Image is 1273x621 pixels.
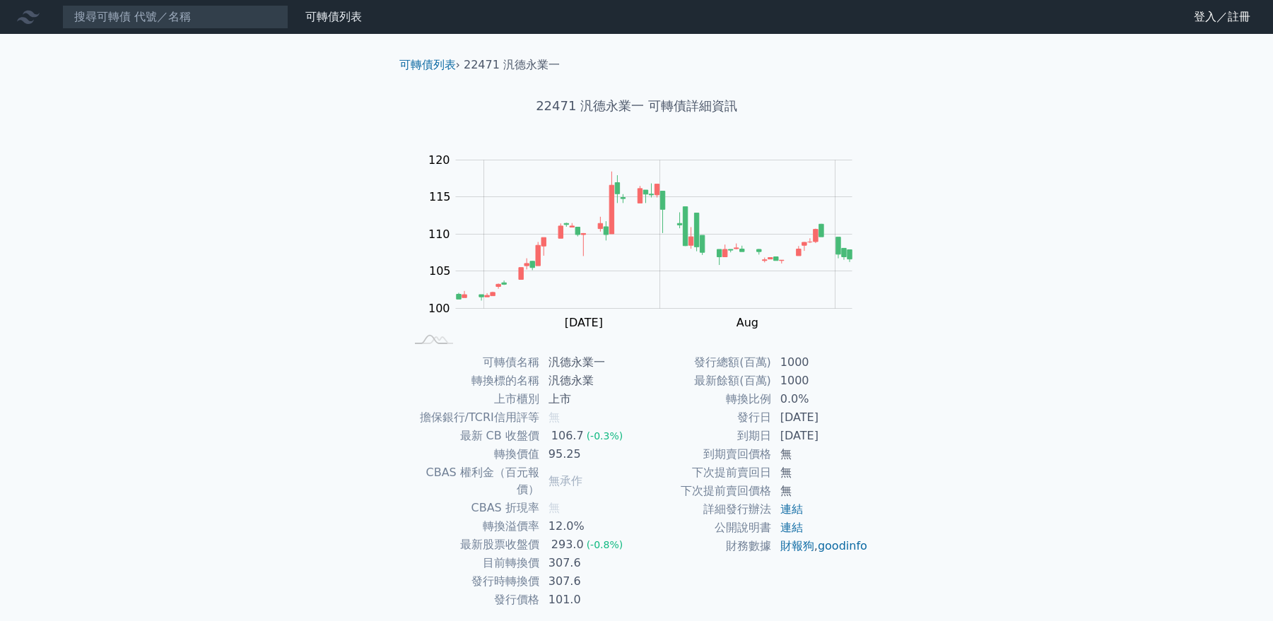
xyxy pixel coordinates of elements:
[772,482,869,500] td: 無
[62,5,288,29] input: 搜尋可轉債 代號／名稱
[429,264,451,278] tspan: 105
[565,316,603,329] tspan: [DATE]
[772,372,869,390] td: 1000
[405,572,540,591] td: 發行時轉換價
[540,353,637,372] td: 汎德永業一
[637,408,772,427] td: 發行日
[405,372,540,390] td: 轉換標的名稱
[388,96,886,116] h1: 22471 汎德永業一 可轉債詳細資訊
[540,445,637,463] td: 95.25
[637,537,772,555] td: 財務數據
[737,316,758,329] tspan: Aug
[405,390,540,408] td: 上市櫃別
[305,10,362,23] a: 可轉債列表
[772,463,869,482] td: 無
[399,58,456,71] a: 可轉債列表
[780,521,803,534] a: 連結
[772,427,869,445] td: [DATE]
[548,474,582,487] span: 無承作
[548,410,560,424] span: 無
[464,57,560,73] li: 22471 汎德永業一
[780,502,803,516] a: 連結
[540,554,637,572] td: 307.6
[399,57,460,73] li: ›
[405,536,540,554] td: 最新股票收盤價
[637,372,772,390] td: 最新餘額(百萬)
[540,572,637,591] td: 307.6
[637,427,772,445] td: 到期日
[548,501,560,514] span: 無
[637,500,772,519] td: 詳細發行辦法
[587,539,623,550] span: (-0.8%)
[405,408,540,427] td: 擔保銀行/TCRI信用評等
[540,517,637,536] td: 12.0%
[548,536,587,553] div: 293.0
[772,537,869,555] td: ,
[540,390,637,408] td: 上市
[772,390,869,408] td: 0.0%
[780,539,814,552] a: 財報狗
[429,190,451,203] tspan: 115
[428,302,450,315] tspan: 100
[405,499,540,517] td: CBAS 折現率
[637,390,772,408] td: 轉換比例
[405,517,540,536] td: 轉換溢價率
[428,227,450,241] tspan: 110
[587,430,623,442] span: (-0.3%)
[772,408,869,427] td: [DATE]
[637,463,772,482] td: 下次提前賣回日
[428,153,450,167] tspan: 120
[405,353,540,372] td: 可轉債名稱
[540,591,637,609] td: 101.0
[637,353,772,372] td: 發行總額(百萬)
[405,554,540,572] td: 目前轉換價
[548,427,587,444] div: 106.7
[637,445,772,463] td: 到期賣回價格
[772,445,869,463] td: 無
[421,153,873,329] g: Chart
[1183,6,1262,28] a: 登入／註冊
[405,445,540,463] td: 轉換價值
[405,427,540,445] td: 最新 CB 收盤價
[637,482,772,500] td: 下次提前賣回價格
[818,539,867,552] a: goodinfo
[772,353,869,372] td: 1000
[405,463,540,499] td: CBAS 權利金（百元報價）
[637,519,772,537] td: 公開說明書
[405,591,540,609] td: 發行價格
[540,372,637,390] td: 汎德永業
